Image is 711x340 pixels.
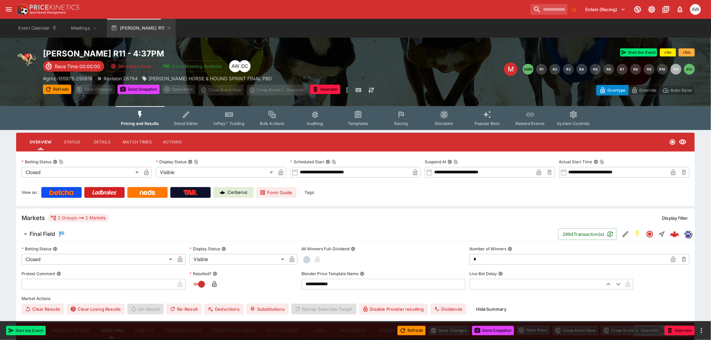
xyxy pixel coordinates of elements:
[398,326,426,335] button: Refresh
[594,160,598,164] button: Actual Start TimeCopy To Clipboard
[630,64,641,75] button: R8
[454,160,458,164] button: Copy To Clipboard
[582,4,630,15] button: Select Tenant
[305,187,315,198] label: Tags:
[523,64,695,75] nav: pagination navigation
[674,3,686,15] button: Notifications
[22,246,51,252] p: Betting Status
[504,62,517,76] div: Edit Meeting
[600,160,604,164] button: Copy To Clipboard
[22,254,175,265] div: Closed
[472,304,510,314] button: HideSummary
[646,3,658,15] button: Toggle light/dark mode
[6,326,46,335] button: Start the Event
[121,121,159,126] span: Pricing and Results
[679,138,687,146] svg: Visible
[50,214,106,222] div: 2 Groups 2 Markets
[590,64,601,75] button: R5
[127,304,163,314] span: Un-Result
[57,134,87,150] button: Status
[228,189,248,196] p: Cerberus
[550,64,560,75] button: R2
[660,48,676,56] button: +1m
[43,75,93,82] p: Copy To Clipboard
[239,60,251,72] div: David Crockford
[657,64,668,75] button: R10
[213,271,217,276] button: Resulted?
[3,3,15,15] button: open drawer
[660,85,695,95] button: Auto-Save
[62,19,106,38] button: Meetings
[260,121,285,126] span: Bulk Actions
[669,139,676,145] svg: Closed
[166,304,202,314] span: Re-Result
[668,227,681,241] a: d9a0f84d-54aa-4b9f-9c57-23f602553598
[671,64,681,75] button: R11
[557,121,590,126] span: System Controls
[183,190,198,195] img: TabNZ
[53,160,57,164] button: Betting StatusCopy To Clipboard
[472,326,514,335] button: Send Snapshot
[469,271,497,277] p: Live Bet Delay
[665,327,695,333] span: Mark an event as closed and abandoned.
[670,229,679,239] img: logo-cerberus--red.svg
[688,2,703,17] button: Amanda Whitta
[531,4,568,15] input: search
[156,159,186,165] p: Display Status
[301,271,359,277] p: Blender Price Template Name
[162,85,196,94] div: split button
[22,271,55,277] p: Protest Comment
[194,160,199,164] button: Copy To Clipboard
[360,271,365,276] button: Blender Price Template Name
[332,160,336,164] button: Copy To Clipboard
[142,75,272,82] div: GARRARD'S HORSE & HOUND SPRINT FINAL PBD
[656,228,668,240] button: Straight
[559,159,592,165] p: Actual Start Time
[596,85,695,95] div: Start From
[632,228,644,240] button: SGM Enabled
[617,64,628,75] button: R7
[22,187,39,198] label: View on :
[523,64,534,75] button: SMM
[256,187,296,198] a: Form Guide
[359,304,428,314] button: Disable Provider resulting
[220,190,225,195] img: Cerberus
[43,48,369,59] h2: Copy To Clipboard
[603,64,614,75] button: R6
[425,159,446,165] p: Suspend At
[684,64,695,75] button: R12
[116,106,595,130] div: Event type filters
[310,86,340,92] span: Mark an event as closed and abandoned.
[53,247,57,251] button: Betting Status
[246,304,289,314] button: Substitutions
[290,159,324,165] p: Scheduled Start
[448,160,452,164] button: Suspend AtCopy To Clipboard
[190,254,287,265] div: Visible
[103,75,138,82] p: Revision 28794
[569,4,580,15] button: No Bookmarks
[639,87,657,94] p: Override
[188,160,193,164] button: Display StatusCopy To Clipboard
[107,19,176,38] button: [PERSON_NAME] R11
[118,85,160,94] button: Send Snapshot
[107,60,156,72] button: Simulation Error
[679,48,695,56] button: +5m
[22,167,141,178] div: Closed
[67,304,125,314] button: Clear Losing Results
[190,271,211,277] p: Resulted?
[174,121,198,126] span: Detail Editor
[608,87,626,94] p: Overtype
[515,121,545,126] span: Related Events
[301,246,349,252] p: All Winners Full-Dividend
[577,64,587,75] button: R4
[30,230,55,238] h6: Final Field
[644,228,656,240] button: Closed
[190,246,220,252] p: Display Status
[307,121,323,126] span: Auditing
[156,167,276,178] div: Visible
[435,121,454,126] span: Simulator
[55,63,100,70] p: Race Time 00:00:00
[620,228,632,240] button: Edit Detail
[213,187,254,198] a: Cerberus
[16,48,38,70] img: greyhound_racing.png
